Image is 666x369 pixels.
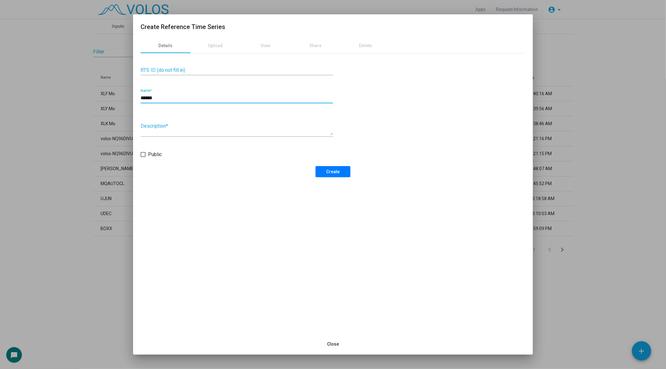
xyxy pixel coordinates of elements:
div: View [261,42,271,49]
span: Close [327,342,339,347]
h2: Create Reference Time Series [141,22,525,32]
div: Delete [359,42,372,49]
span: Public [148,151,162,158]
div: Details [159,42,173,49]
div: Upload [208,42,223,49]
span: Create [326,169,340,174]
button: Close [322,338,344,350]
div: Share [310,42,322,49]
button: Create [316,166,350,177]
